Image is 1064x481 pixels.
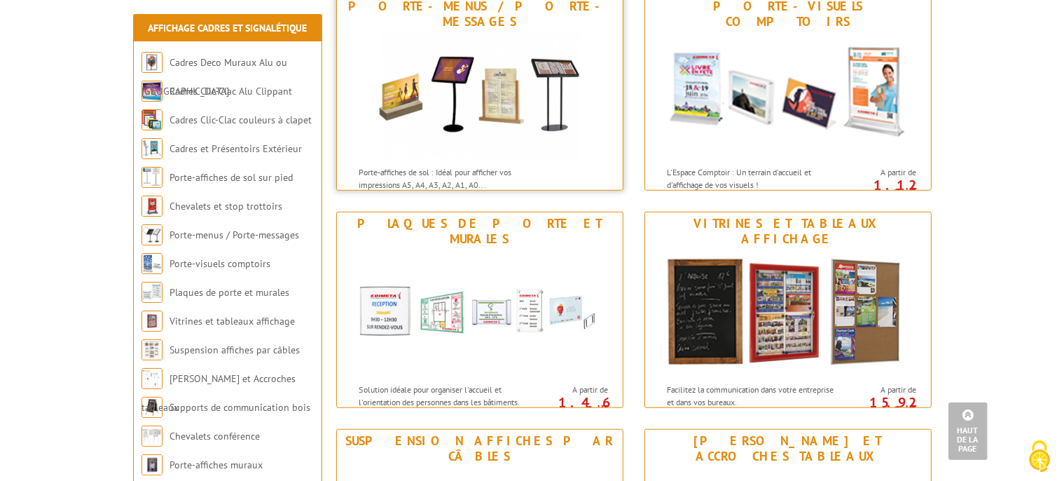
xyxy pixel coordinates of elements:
a: Cadres Clic-Clac Alu Clippant [170,85,292,97]
img: Plaques de porte et murales [350,250,609,377]
p: 1.46 € [530,398,608,415]
a: Vitrines et tableaux affichage Vitrines et tableaux affichage Facilitez la communication dans vot... [644,212,932,408]
div: Plaques de porte et murales [340,216,619,247]
p: Facilitez la communication dans votre entreprise et dans vos bureaux. [668,384,841,407]
a: Cadres et Présentoirs Extérieur [170,142,302,155]
img: Porte-visuels comptoirs [141,253,163,274]
p: 1.12 € [838,181,916,198]
a: Plaques de porte et murales Plaques de porte et murales Solution idéale pour organiser l'accueil ... [336,212,623,408]
a: Affichage Cadres et Signalétique [148,22,307,34]
p: Solution idéale pour organiser l'accueil et l'orientation des personnes dans les bâtiments. [359,384,533,407]
img: Plaques de porte et murales [141,282,163,303]
span: A partir de [845,384,916,395]
img: Porte-visuels comptoirs [658,33,918,159]
img: Chevalets et stop trottoirs [141,196,163,217]
img: Porte-menus / Porte-messages [378,33,581,159]
sup: HT [906,185,916,197]
img: Suspension affiches par câbles [141,339,163,360]
p: 15.92 € [838,398,916,415]
img: Cadres Deco Muraux Alu ou Bois [141,52,163,73]
sup: HT [597,402,608,414]
img: Porte-affiches de sol sur pied [141,167,163,188]
span: A partir de [537,384,608,395]
a: Porte-visuels comptoirs [170,257,270,270]
a: Porte-menus / Porte-messages [170,229,299,241]
button: Cookies (fenêtre modale) [1015,433,1064,481]
a: Chevalets conférence [170,430,260,442]
p: Porte-affiches de sol : Idéal pour afficher vos impressions A5, A4, A3, A2, A1, A0... [359,166,533,190]
a: [PERSON_NAME] et Accroches tableaux [141,372,296,414]
a: Supports de communication bois [170,401,310,414]
img: Vitrines et tableaux affichage [658,250,918,377]
a: Chevalets et stop trottoirs [170,200,282,212]
a: Plaques de porte et murales [170,286,289,299]
a: Vitrines et tableaux affichage [170,315,295,327]
img: Porte-affiches muraux [141,454,163,475]
a: Cadres Clic-Clac couleurs à clapet [170,114,312,126]
div: [PERSON_NAME] et Accroches tableaux [649,433,927,464]
a: Porte-affiches muraux [170,459,263,471]
img: Cimaises et Accroches tableaux [141,368,163,389]
img: Chevalets conférence [141,426,163,447]
a: Porte-affiches de sol sur pied [170,171,293,184]
p: L'Espace Comptoir : Un terrain d'accueil et d'affichage de vos visuels ! [668,166,841,190]
a: Suspension affiches par câbles [170,344,300,356]
img: Cadres et Présentoirs Extérieur [141,138,163,159]
a: Cadres Deco Muraux Alu ou [GEOGRAPHIC_DATA] [141,56,287,97]
span: A partir de [845,167,916,178]
img: Porte-menus / Porte-messages [141,224,163,245]
img: Cadres Clic-Clac couleurs à clapet [141,109,163,130]
img: Vitrines et tableaux affichage [141,311,163,332]
a: Haut de la page [948,402,988,460]
div: Vitrines et tableaux affichage [649,216,927,247]
div: Suspension affiches par câbles [340,433,619,464]
sup: HT [906,402,916,414]
img: Cookies (fenêtre modale) [1022,439,1057,474]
